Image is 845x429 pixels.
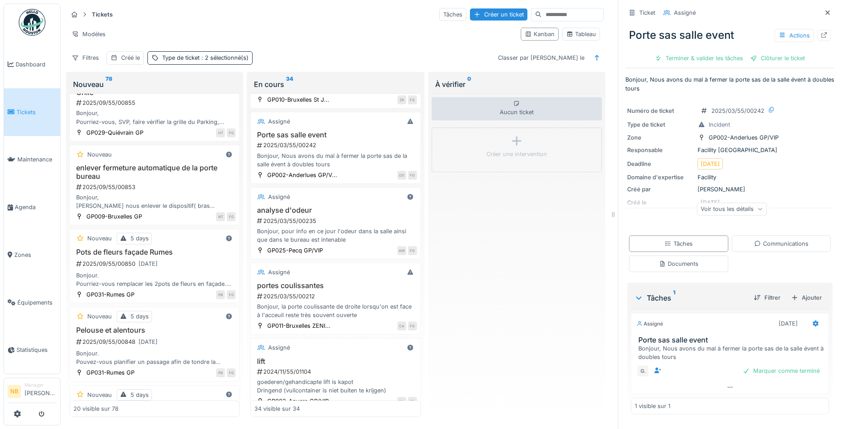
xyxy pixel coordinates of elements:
[467,79,471,90] sup: 0
[775,29,814,42] div: Actions
[779,319,798,328] div: [DATE]
[627,160,694,168] div: Deadline
[131,312,149,321] div: 5 days
[254,302,416,319] div: Bonjour, la porte coulissante de droite lorsqu'on est face à l'acceuil reste très souvent ouverte
[73,326,236,334] h3: Pelouse et alentours
[256,367,416,376] div: 2024/11/55/01104
[627,146,694,154] div: Responsable
[637,365,649,377] div: G.
[86,290,135,299] div: GP031-Rumes GP
[87,234,112,243] div: Nouveau
[227,212,236,221] div: FG
[4,41,60,88] a: Dashboard
[268,343,290,352] div: Assigné
[268,193,290,201] div: Assigné
[701,160,720,168] div: [DATE]
[627,173,833,181] div: Facility
[635,402,670,410] div: 1 visible sur 1
[8,382,57,403] a: NB Manager[PERSON_NAME]
[4,136,60,184] a: Maintenance
[634,293,747,303] div: Tâches
[397,397,406,406] div: CM
[14,251,57,259] span: Zones
[711,107,764,115] div: 2025/03/55/00242
[254,206,416,214] h3: analyse d'odeur
[16,108,57,116] span: Tickets
[216,128,225,137] div: HT
[15,203,57,211] span: Agenda
[659,260,698,268] div: Documents
[200,54,249,61] span: : 2 sélectionné(s)
[627,185,833,194] div: [PERSON_NAME]
[435,79,598,90] div: À vérifier
[17,155,57,164] span: Maintenance
[439,8,466,21] div: Tâches
[73,109,236,126] div: Bonjour, Pourriez-vous, SVP, faire vérifier la grille du Parking, nous n'arrivons plus à l'ouvrir...
[86,212,142,221] div: GP009-Bruxelles GP
[625,24,834,47] div: Porte sas salle event
[709,120,730,129] div: Incident
[256,292,416,301] div: 2025/03/55/00212
[397,171,406,180] div: DS
[638,344,825,361] div: Bonjour, Nous avons du mal à fermer la porte sas de la salle évent à doubles tours
[121,54,140,62] div: Créé le
[525,30,555,38] div: Kanban
[254,404,300,413] div: 34 visible sur 34
[256,141,416,149] div: 2025/03/55/00242
[87,391,112,399] div: Nouveau
[4,279,60,326] a: Équipements
[73,164,236,181] h3: enlever fermeture automatique de la porte bureau
[627,185,694,194] div: Créé par
[627,146,833,154] div: Facility [GEOGRAPHIC_DATA]
[709,133,779,142] div: GP002-Anderlues GP/VIP
[470,8,527,21] div: Créer un ticket
[627,133,694,142] div: Zone
[73,349,236,366] div: Bonjour. Pouvez-vous planifier un passage afin de tondre la pelouse en façade ainsi que désherber...
[747,52,808,64] div: Clôturer le ticket
[397,95,406,104] div: ZR
[131,234,149,243] div: 5 days
[24,382,57,401] li: [PERSON_NAME]
[267,95,329,104] div: GP010-Bruxelles St J...
[408,397,417,406] div: FG
[651,52,747,64] div: Terminer & valider les tâches
[674,8,696,17] div: Assigné
[286,79,293,90] sup: 34
[227,128,236,137] div: FG
[68,28,110,41] div: Modèles
[267,397,329,405] div: GP003-Anvers GP/VIP
[739,365,823,377] div: Marquer comme terminé
[4,231,60,279] a: Zones
[627,173,694,181] div: Domaine d'expertise
[75,258,236,269] div: 2025/09/55/00850
[754,239,808,248] div: Communications
[408,246,417,255] div: FG
[227,368,236,377] div: FG
[73,271,236,288] div: Bonjour. Pourriez-vous remplacer les 2pots de fleurs en façade. Ils sont vieux et dégarnis. Du a ...
[267,171,337,179] div: GP002-Anderlues GP/V...
[254,152,416,169] div: Bonjour, Nous avons du mal à fermer la porte sas de la salle évent à doubles tours
[254,281,416,290] h3: portes coulissantes
[639,8,655,17] div: Ticket
[68,51,103,64] div: Filtres
[256,217,416,225] div: 2025/03/55/00235
[397,246,406,255] div: AM
[73,79,236,90] div: Nouveau
[268,117,290,126] div: Assigné
[254,227,416,244] div: Bonjour, pour info en ce jour l'odeur dans la salle ainsi que dans le bureau est intenable
[73,193,236,210] div: Bonjour, [PERSON_NAME] nous enlever le dispositif( bras articulé) de fermeture automatique de la ...
[750,292,784,304] div: Filtrer
[139,338,158,346] div: [DATE]
[494,51,588,64] div: Classer par [PERSON_NAME] le
[638,336,825,344] h3: Porte sas salle event
[86,128,143,137] div: GP029-Quiévrain GP
[216,212,225,221] div: NT
[267,246,323,255] div: GP025-Pecq GP/VIP
[408,171,417,180] div: FG
[16,60,57,69] span: Dashboard
[87,150,112,159] div: Nouveau
[139,260,158,268] div: [DATE]
[254,131,416,139] h3: Porte sas salle event
[75,183,236,191] div: 2025/09/55/00853
[637,320,663,328] div: Assigné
